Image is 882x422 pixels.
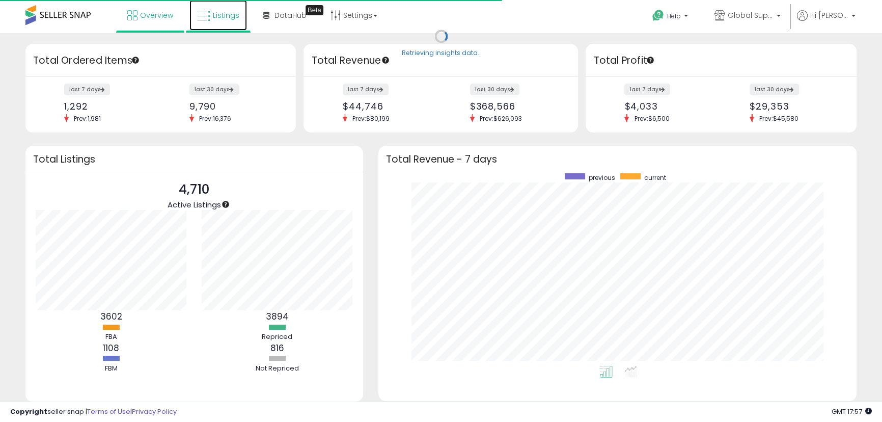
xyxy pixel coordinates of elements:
a: Help [644,2,698,33]
span: Global Supplies [GEOGRAPHIC_DATA] [728,10,774,20]
div: Tooltip anchor [646,56,655,65]
div: Not Repriced [246,364,308,374]
b: 816 [270,342,284,354]
div: $29,353 [750,101,839,112]
div: Tooltip anchor [306,5,323,15]
span: Overview [140,10,173,20]
span: Hi [PERSON_NAME] [810,10,848,20]
div: $368,566 [470,101,561,112]
span: 2025-10-10 17:57 GMT [832,407,872,416]
div: FBA [80,332,142,342]
label: last 7 days [624,84,670,95]
h3: Total Ordered Items [33,54,288,68]
label: last 7 days [64,84,110,95]
span: Prev: $6,500 [629,114,674,123]
div: seller snap | | [10,407,177,417]
i: Get Help [652,9,665,22]
div: FBM [80,364,142,374]
label: last 7 days [343,84,389,95]
label: last 30 days [750,84,799,95]
span: Active Listings [168,199,221,210]
span: Listings [213,10,239,20]
strong: Copyright [10,407,47,416]
div: Tooltip anchor [221,200,230,209]
span: current [644,173,666,182]
h3: Total Revenue - 7 days [386,155,849,163]
a: Privacy Policy [132,407,177,416]
b: 3894 [266,310,289,323]
label: last 30 days [189,84,239,95]
div: Tooltip anchor [381,56,390,65]
span: previous [589,173,615,182]
a: Hi [PERSON_NAME] [797,10,856,33]
h3: Total Revenue [311,54,570,68]
a: Terms of Use [87,407,130,416]
div: $4,033 [624,101,713,112]
div: 1,292 [64,101,153,112]
span: Prev: 16,376 [194,114,236,123]
p: 4,710 [168,180,221,199]
span: Prev: $45,580 [754,114,804,123]
span: Prev: $80,199 [347,114,395,123]
h3: Total Profit [593,54,848,68]
div: Retrieving insights data.. [402,49,481,58]
b: 3602 [100,310,122,323]
label: last 30 days [470,84,519,95]
span: Help [667,12,681,20]
div: 9,790 [189,101,279,112]
h3: Total Listings [33,155,355,163]
span: Prev: 1,981 [69,114,106,123]
span: DataHub [274,10,307,20]
div: Tooltip anchor [131,56,140,65]
div: $44,746 [343,101,433,112]
b: 1108 [103,342,119,354]
span: Prev: $626,093 [475,114,527,123]
div: Repriced [246,332,308,342]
